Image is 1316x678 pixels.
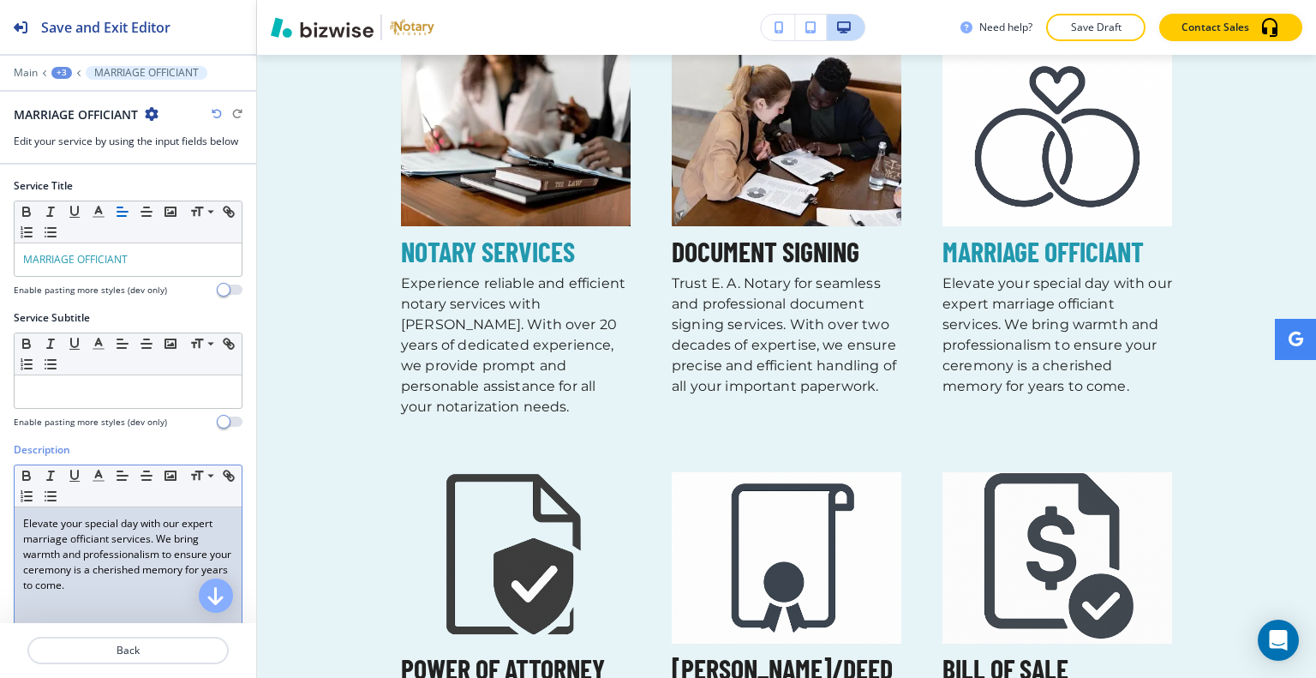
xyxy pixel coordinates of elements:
p: Experience reliable and efficient notary services with [PERSON_NAME]. With over 20 years of dedic... [401,273,631,417]
button: Contact Sales [1159,14,1302,41]
h2: Service Title [14,178,73,194]
img: <p><span style="color: rgb(34, 152, 174);">NOTARY SERVICES</span></p> [401,55,631,226]
img: WILLS/DEEDS [672,472,901,644]
img: POWER OF ATTORNEY [401,472,631,644]
button: Save Draft [1046,14,1146,41]
div: Open Intercom Messenger [1258,620,1299,661]
p: MARRIAGE OFFICIANT [94,67,199,79]
span: NOTARY SERVICES [401,235,575,267]
h4: Enable pasting more styles (dev only) [14,416,167,429]
img: Bizwise Logo [271,17,374,38]
button: Main [14,67,38,79]
p: Save Draft [1068,20,1123,35]
span: MARRIAGE OFFICIANT [23,252,128,267]
p: Elevate your special day with our expert marriage officiant services. We bring warmth and profess... [942,273,1172,397]
img: BILL OF SALE [942,472,1172,644]
img: DOCUMENT SIGNING [672,55,901,226]
p: Contact Sales [1181,20,1249,35]
a: Social media link to google account [1275,319,1316,360]
p: Back [29,643,227,658]
img: <p><span style="color: rgb(34, 152, 174);">MARRIAGE OFFICIANT</span></p> [942,55,1172,226]
img: Your Logo [389,16,435,39]
h3: Need help? [979,20,1032,35]
button: MARRIAGE OFFICIANT [86,66,207,80]
h2: Service Subtitle [14,310,90,326]
h4: Enable pasting more styles (dev only) [14,284,167,297]
h2: Description [14,442,70,458]
button: +3 [51,67,72,79]
h2: Save and Exit Editor [41,17,170,38]
span: MARRIAGE OFFICIANT [942,235,1144,267]
p: Trust E. A. Notary for seamless and professional document signing services. With over two decades... [672,273,901,397]
h2: MARRIAGE OFFICIANT [14,105,138,123]
h3: Edit your service by using the input fields below [14,134,242,149]
button: Back [27,637,229,664]
p: Elevate your special day with our expert marriage officiant services. We bring warmth and profess... [23,516,233,593]
h3: DOCUMENT SIGNING [672,237,901,267]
